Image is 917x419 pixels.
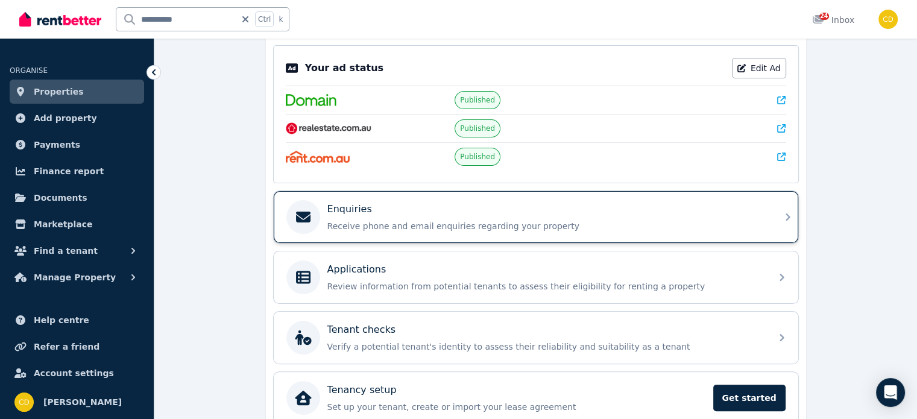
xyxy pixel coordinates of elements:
[10,133,144,157] a: Payments
[34,244,98,258] span: Find a tenant
[327,341,764,353] p: Verify a potential tenant's identity to assess their reliability and suitability as a tenant
[34,191,87,205] span: Documents
[274,191,798,243] a: EnquiriesReceive phone and email enquiries regarding your property
[878,10,898,29] img: Chris Dimitropoulos
[274,312,798,364] a: Tenant checksVerify a potential tenant's identity to assess their reliability and suitability as ...
[876,378,905,407] div: Open Intercom Messenger
[19,10,101,28] img: RentBetter
[10,186,144,210] a: Documents
[10,265,144,289] button: Manage Property
[327,401,706,413] p: Set up your tenant, create or import your lease agreement
[327,383,397,397] p: Tenancy setup
[327,280,764,292] p: Review information from potential tenants to assess their eligibility for renting a property
[10,106,144,130] a: Add property
[327,202,372,216] p: Enquiries
[34,137,80,152] span: Payments
[10,66,48,75] span: ORGANISE
[14,392,34,412] img: Chris Dimitropoulos
[43,395,122,409] span: [PERSON_NAME]
[10,80,144,104] a: Properties
[10,212,144,236] a: Marketplace
[34,339,99,354] span: Refer a friend
[327,323,396,337] p: Tenant checks
[305,61,383,75] p: Your ad status
[10,335,144,359] a: Refer a friend
[327,262,386,277] p: Applications
[34,270,116,285] span: Manage Property
[732,58,786,78] a: Edit Ad
[327,220,764,232] p: Receive phone and email enquiries regarding your property
[34,111,97,125] span: Add property
[34,366,114,380] span: Account settings
[10,159,144,183] a: Finance report
[460,124,495,133] span: Published
[460,152,495,162] span: Published
[34,217,92,232] span: Marketplace
[34,164,104,178] span: Finance report
[286,94,336,106] img: Domain.com.au
[460,95,495,105] span: Published
[286,122,372,134] img: RealEstate.com.au
[34,313,89,327] span: Help centre
[819,13,829,20] span: 24
[10,239,144,263] button: Find a tenant
[10,308,144,332] a: Help centre
[255,11,274,27] span: Ctrl
[279,14,283,24] span: k
[274,251,798,303] a: ApplicationsReview information from potential tenants to assess their eligibility for renting a p...
[812,14,854,26] div: Inbox
[286,151,350,163] img: Rent.com.au
[713,385,786,411] span: Get started
[34,84,84,99] span: Properties
[10,361,144,385] a: Account settings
